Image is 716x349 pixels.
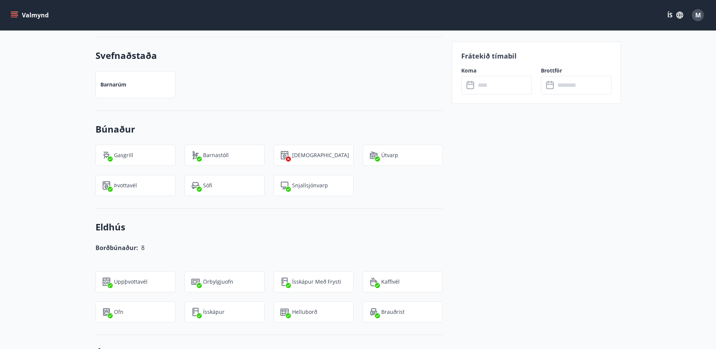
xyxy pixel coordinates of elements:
p: Ísskápur [203,308,225,316]
p: Barnastóll [203,151,229,159]
p: Barnarúm [100,81,126,88]
img: eXskhI6PfzAYYayp6aE5zL2Gyf34kDYkAHzo7Blm.svg [369,307,378,317]
p: Örbylgjuofn [203,278,233,286]
img: ro1VYixuww4Qdd7lsw8J65QhOwJZ1j2DOUyXo3Mt.svg [191,151,200,160]
p: Kaffivél [381,278,400,286]
button: menu [9,8,52,22]
p: Snjallsjónvarp [292,182,328,189]
button: M [689,6,707,24]
p: [DEMOGRAPHIC_DATA] [292,151,349,159]
h3: Búnaður [95,123,443,136]
p: Þvottavél [114,182,137,189]
p: Sófi [203,182,212,189]
img: Pv2qXYL3wvHGg3gZemBduTsv42as6S3qbJXnUfw9.svg [191,307,200,317]
button: ÍS [663,8,687,22]
img: pUbwa0Tr9PZZ78BdsD4inrLmwWm7eGTtsX9mJKRZ.svg [191,181,200,190]
span: M [695,11,701,19]
img: HjsXMP79zaSHlY54vW4Et0sdqheuFiP1RYfGwuXf.svg [369,151,378,160]
p: Uppþvottavél [114,278,148,286]
img: ZXjrS3QKesehq6nQAPjaRuRTI364z8ohTALB4wBr.svg [102,151,111,160]
p: Útvarp [381,151,398,159]
label: Brottför [541,67,611,74]
p: Helluborð [292,308,317,316]
p: Brauðrist [381,308,405,316]
h3: Eldhús [95,221,443,233]
img: 7hj2GulIrg6h11dFIpsIzg8Ak2vZaScVwTihwv8g.svg [102,277,111,286]
img: YAuCf2RVBoxcWDOxEIXE9JF7kzGP1ekdDd7KNrAY.svg [369,277,378,286]
h3: Svefnaðstaða [95,49,443,62]
label: Koma [461,67,532,74]
img: zPVQBp9blEdIFer1EsEXGkdLSf6HnpjwYpytJsbc.svg [102,307,111,317]
p: Gasgrill [114,151,133,159]
h6: 8 [141,242,145,253]
img: WhzojLTXTmGNzu0iQ37bh4OB8HAJRP8FBs0dzKJK.svg [191,277,200,286]
img: FrGHLVeK8D3OYtMegqJZM0RCPrnOPaonvBxDmyu0.svg [280,181,289,190]
p: Frátekið tímabil [461,51,611,61]
p: Ísskápur með frysti [292,278,341,286]
img: CeBo16TNt2DMwKWDoQVkwc0rPfUARCXLnVWH1QgS.svg [280,277,289,286]
img: Dl16BY4EX9PAW649lg1C3oBuIaAsR6QVDQBO2cTm.svg [102,181,111,190]
span: Borðbúnaður: [95,244,138,252]
img: 9R1hYb2mT2cBJz2TGv4EKaumi4SmHMVDNXcQ7C8P.svg [280,307,289,317]
p: Ofn [114,308,123,316]
img: hddCLTAnxqFUMr1fxmbGG8zWilo2syolR0f9UjPn.svg [280,151,289,160]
